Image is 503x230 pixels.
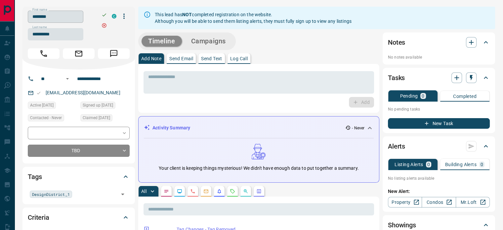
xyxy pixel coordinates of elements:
[182,12,192,17] strong: NOT
[83,115,110,121] span: Claimed [DATE]
[28,212,49,223] h2: Criteria
[481,162,483,167] p: 0
[46,90,120,95] a: [EMAIL_ADDRESS][DOMAIN_NAME]
[30,115,62,121] span: Contacted - Never
[83,102,113,109] span: Signed up [DATE]
[395,162,423,167] p: Listing Alerts
[388,138,490,154] div: Alerts
[28,145,130,157] div: TBD
[28,209,130,225] div: Criteria
[456,197,490,207] a: Mr.Loft
[159,165,358,172] p: Your client is keeping things mysterious! We didn't have enough data to put together a summary.
[80,114,130,123] div: Tue Oct 05 2021
[453,94,477,99] p: Completed
[30,102,54,109] span: Active [DATE]
[427,162,430,167] p: 0
[141,56,161,61] p: Add Note
[177,189,182,194] svg: Lead Browsing Activity
[388,70,490,86] div: Tasks
[28,102,77,111] div: Tue Oct 05 2021
[388,34,490,50] div: Notes
[63,48,95,59] span: Email
[388,175,490,181] p: No listing alerts available
[243,189,248,194] svg: Opportunities
[80,102,130,111] div: Tue Oct 05 2021
[190,189,195,194] svg: Calls
[388,72,405,83] h2: Tasks
[352,125,364,131] p: - Never
[217,189,222,194] svg: Listing Alerts
[388,197,422,207] a: Property
[185,36,232,47] button: Campaigns
[422,94,424,98] p: 0
[445,162,477,167] p: Building Alerts
[28,48,60,59] span: Call
[388,104,490,114] p: No pending tasks
[230,56,248,61] p: Log Call
[142,36,182,47] button: Timeline
[388,188,490,195] p: New Alert:
[388,37,405,48] h2: Notes
[98,48,130,59] span: Message
[32,25,47,29] label: Last name
[230,189,235,194] svg: Requests
[36,91,41,95] svg: Email Valid
[28,169,130,185] div: Tags
[112,14,116,19] div: condos.ca
[32,191,70,198] span: DesignDistrict_1
[169,56,193,61] p: Send Email
[388,54,490,60] p: No notes available
[388,118,490,129] button: New Task
[422,197,456,207] a: Condos
[203,189,209,194] svg: Emails
[63,75,71,83] button: Open
[164,189,169,194] svg: Notes
[144,122,374,134] div: Activity Summary- Never
[28,171,42,182] h2: Tags
[201,56,222,61] p: Send Text
[118,190,127,199] button: Open
[32,8,47,12] label: First name
[256,189,262,194] svg: Agent Actions
[155,9,352,27] div: This lead has completed registration on the website. Although you will be able to send them listi...
[152,124,190,131] p: Activity Summary
[400,94,418,98] p: Pending
[388,141,405,152] h2: Alerts
[141,189,147,194] p: All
